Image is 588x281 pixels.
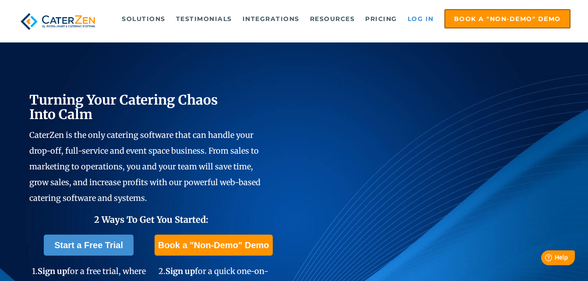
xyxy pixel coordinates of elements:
[403,10,438,28] a: Log in
[444,9,570,28] a: Book a "Non-Demo" Demo
[155,235,272,256] a: Book a "Non-Demo" Demo
[94,214,208,225] span: 2 Ways To Get You Started:
[165,266,195,276] span: Sign up
[29,91,218,123] span: Turning Your Catering Chaos Into Calm
[510,247,578,271] iframe: Help widget launcher
[361,10,401,28] a: Pricing
[18,9,98,34] img: caterzen
[306,10,359,28] a: Resources
[238,10,304,28] a: Integrations
[29,130,261,203] span: CaterZen is the only catering software that can handle your drop-off, full-service and event spac...
[172,10,236,28] a: Testimonials
[117,10,170,28] a: Solutions
[44,235,134,256] a: Start a Free Trial
[112,9,570,28] div: Navigation Menu
[38,266,67,276] span: Sign up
